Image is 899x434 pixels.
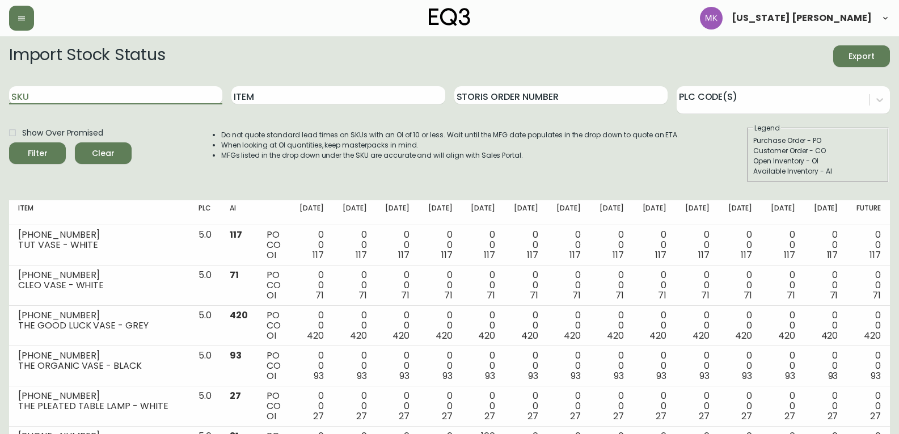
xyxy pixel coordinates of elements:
span: 117 [356,248,367,262]
span: 420 [693,329,710,342]
span: 27 [230,389,241,402]
div: 0 0 [428,391,453,422]
th: [DATE] [376,200,419,225]
span: 93 [699,369,710,382]
span: 93 [785,369,795,382]
div: 0 0 [513,391,538,422]
div: PO CO [267,270,281,301]
div: PO CO [267,230,281,260]
span: 93 [399,369,410,382]
span: 93 [314,369,324,382]
span: 27 [527,410,538,423]
span: OI [267,369,276,382]
h2: Import Stock Status [9,45,165,67]
div: 0 0 [428,230,453,260]
span: 420 [864,329,881,342]
div: 0 0 [299,230,324,260]
th: PLC [189,200,221,225]
span: OI [267,329,276,342]
span: 420 [307,329,324,342]
span: 27 [613,410,624,423]
div: 0 0 [471,230,496,260]
span: 93 [871,369,881,382]
div: 0 0 [513,270,538,301]
div: PO CO [267,391,281,422]
th: [DATE] [462,200,505,225]
li: When looking at OI quantities, keep masterpacks in mind. [221,140,679,150]
div: 0 0 [342,351,367,381]
div: CLEO VASE - WHITE [18,280,180,290]
span: 71 [444,289,453,302]
span: 117 [484,248,495,262]
th: Future [847,200,890,225]
span: 71 [872,289,881,302]
span: 71 [787,289,795,302]
span: 27 [870,410,881,423]
div: 0 0 [728,391,753,422]
div: 0 0 [556,391,581,422]
th: [DATE] [676,200,719,225]
img: ea5e0531d3ed94391639a5d1768dbd68 [700,7,723,30]
span: 71 [530,289,538,302]
div: 0 0 [642,270,667,301]
div: 0 0 [728,270,753,301]
div: 0 0 [642,391,667,422]
div: 0 0 [856,391,881,422]
span: 93 [656,369,666,382]
div: 0 0 [856,230,881,260]
span: 71 [701,289,710,302]
div: 0 0 [299,391,324,422]
span: 93 [485,369,495,382]
div: PO CO [267,310,281,341]
td: 5.0 [189,386,221,427]
div: 0 0 [599,351,624,381]
div: [PHONE_NUMBER] [18,310,180,321]
div: 0 0 [856,270,881,301]
span: 27 [784,410,795,423]
div: 0 0 [685,230,710,260]
span: 93 [742,369,752,382]
span: 27 [570,410,581,423]
span: 117 [230,228,242,241]
div: 0 0 [856,351,881,381]
span: 420 [436,329,453,342]
div: 0 0 [685,310,710,341]
th: [DATE] [719,200,762,225]
button: Export [833,45,890,67]
div: 0 0 [471,391,496,422]
span: Export [842,49,881,64]
button: Filter [9,142,66,164]
span: 93 [614,369,624,382]
div: 0 0 [342,270,367,301]
div: 0 0 [685,270,710,301]
span: 27 [741,410,752,423]
th: [DATE] [547,200,590,225]
span: 420 [778,329,795,342]
span: 117 [827,248,838,262]
span: 71 [572,289,581,302]
div: 0 0 [428,351,453,381]
span: 420 [478,329,495,342]
span: 420 [350,329,367,342]
div: 0 0 [813,351,838,381]
li: MFGs listed in the drop down under the SKU are accurate and will align with Sales Portal. [221,150,679,161]
div: 0 0 [513,351,538,381]
div: 0 0 [642,351,667,381]
div: 0 0 [385,270,410,301]
span: 71 [658,289,666,302]
div: 0 0 [813,310,838,341]
div: PO CO [267,351,281,381]
span: Show Over Promised [22,127,103,139]
div: 0 0 [385,351,410,381]
span: 117 [784,248,795,262]
span: 71 [615,289,624,302]
div: 0 0 [471,351,496,381]
th: [DATE] [804,200,847,225]
div: 0 0 [513,310,538,341]
td: 5.0 [189,306,221,346]
span: 420 [607,329,624,342]
div: TUT VASE - WHITE [18,240,180,250]
span: OI [267,410,276,423]
span: 420 [735,329,752,342]
td: 5.0 [189,266,221,306]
